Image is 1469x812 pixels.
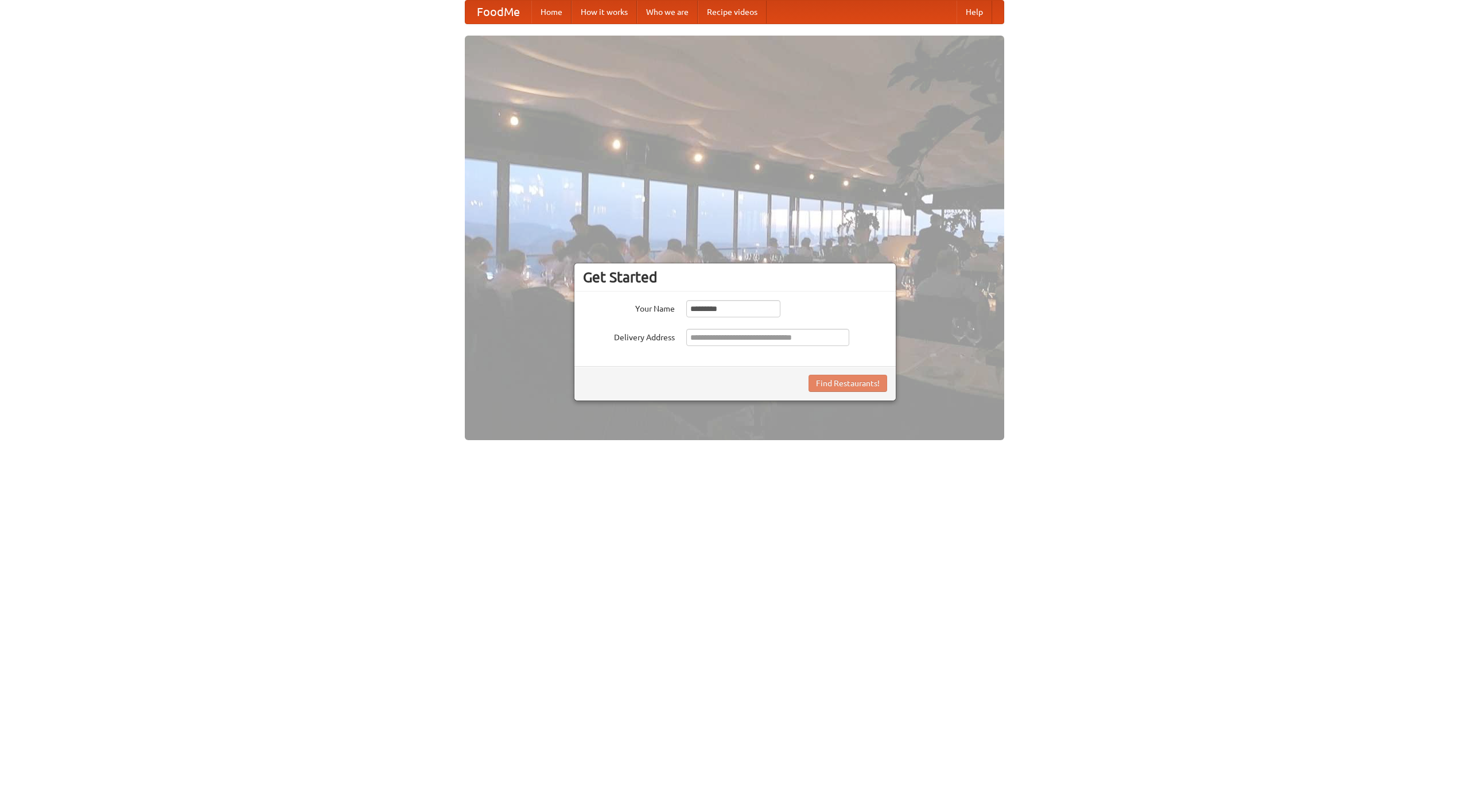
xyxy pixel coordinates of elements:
button: Find Restaurants! [809,375,887,392]
label: Your Name [583,300,675,314]
label: Delivery Address [583,329,675,343]
a: Who we are [637,1,698,24]
a: Recipe videos [698,1,767,24]
a: Help [957,1,992,24]
a: FoodMe [465,1,531,24]
a: Home [531,1,572,24]
h3: Get Started [583,269,887,286]
a: How it works [572,1,637,24]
